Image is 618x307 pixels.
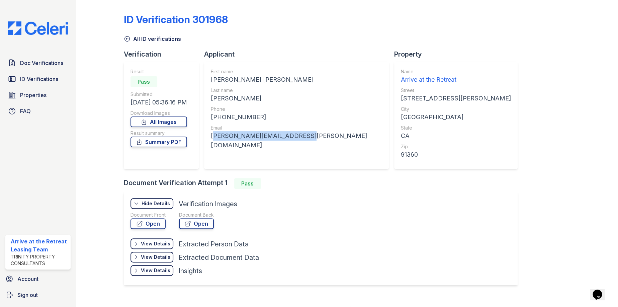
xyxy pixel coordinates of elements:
div: Document Verification Attempt 1 [124,178,523,189]
span: Properties [20,91,47,99]
div: First name [211,68,382,75]
a: Open [130,218,166,229]
a: ID Verifications [5,72,71,86]
a: Properties [5,88,71,102]
a: FAQ [5,104,71,118]
div: State [401,125,511,131]
a: Doc Verifications [5,56,71,70]
div: [PERSON_NAME] [PERSON_NAME] [211,75,382,84]
a: Account [3,272,73,286]
div: Extracted Document Data [179,253,259,262]
a: All ID verifications [124,35,181,43]
div: Hide Details [142,200,170,207]
div: Last name [211,87,382,94]
img: CE_Logo_Blue-a8612792a0a2168367f1c8372b55b34899dd931a85d93a1a3d3e32e68fde9ad4.png [3,21,73,35]
div: Document Front [130,212,166,218]
a: Open [179,218,214,229]
div: [STREET_ADDRESS][PERSON_NAME] [401,94,511,103]
div: Name [401,68,511,75]
div: [PERSON_NAME] [211,94,382,103]
div: [GEOGRAPHIC_DATA] [401,112,511,122]
span: Sign out [17,291,38,299]
div: Arrive at the Retreat Leasing Team [11,237,68,253]
div: Document Back [179,212,214,218]
div: Extracted Person Data [179,239,249,249]
div: Applicant [204,50,394,59]
div: 91360 [401,150,511,159]
div: Arrive at the Retreat [401,75,511,84]
div: Insights [179,266,202,276]
div: [DATE] 05:36:16 PM [130,98,187,107]
span: Doc Verifications [20,59,63,67]
div: Pass [234,178,261,189]
a: All Images [130,117,187,127]
div: Phone [211,106,382,112]
div: Verification [124,50,204,59]
div: Result summary [130,130,187,137]
a: Sign out [3,288,73,302]
div: Street [401,87,511,94]
div: Pass [130,76,157,87]
div: City [401,106,511,112]
div: Trinity Property Consultants [11,253,68,267]
div: ID Verification 301968 [124,13,228,25]
a: Summary PDF [130,137,187,147]
iframe: chat widget [590,280,611,300]
span: ID Verifications [20,75,58,83]
div: Zip [401,143,511,150]
div: Download Images [130,110,187,117]
div: Submitted [130,91,187,98]
a: Name Arrive at the Retreat [401,68,511,84]
div: Result [130,68,187,75]
div: [PERSON_NAME][EMAIL_ADDRESS][PERSON_NAME][DOMAIN_NAME] [211,131,382,150]
div: View Details [141,254,170,260]
div: Property [394,50,523,59]
div: View Details [141,267,170,274]
span: FAQ [20,107,31,115]
div: [PHONE_NUMBER] [211,112,382,122]
div: CA [401,131,511,141]
span: Account [17,275,38,283]
div: Verification Images [179,199,237,209]
div: View Details [141,240,170,247]
div: Email [211,125,382,131]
